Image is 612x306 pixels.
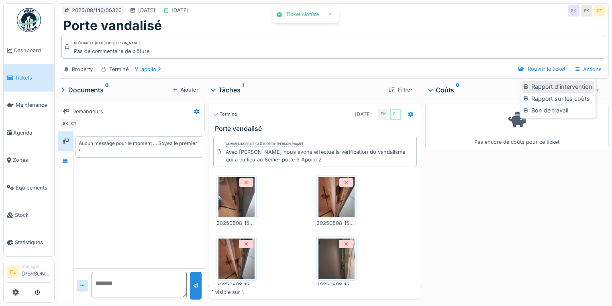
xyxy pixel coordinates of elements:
[63,18,162,33] h1: Porte vandalisé
[60,118,71,129] div: EK
[14,47,51,54] span: Dashboard
[286,11,319,18] div: Ticket clotûré
[79,140,200,154] div: Aucun message pour le moment … Soyez le premier !
[355,110,372,118] div: [DATE]
[141,65,161,73] div: apollo 2
[72,108,103,115] div: Demandeurs
[105,85,109,95] sup: 0
[215,125,418,133] h3: Porte vandalisé
[212,288,244,296] div: 1 visible sur 1
[216,219,257,227] div: 20250808_150304.jpg
[211,85,382,95] div: Tâches
[226,141,303,147] div: Commentaire de clôture de [PERSON_NAME]
[15,211,51,219] span: Stock
[7,266,19,278] li: FL
[74,41,140,46] div: Clôturé le [DATE] par [PERSON_NAME]
[456,85,459,95] sup: 0
[22,263,51,269] div: Manager
[522,104,594,116] div: Bon de travail
[74,47,149,55] div: Pas de commentaire de clôture
[171,6,189,14] div: [DATE]
[390,109,401,120] div: FL
[522,93,594,105] div: Rapport sur les coûts
[216,281,257,288] div: 20250808_150303.jpg
[13,156,51,164] span: Zones
[72,65,93,73] div: Property
[213,111,237,118] div: Terminé
[430,108,604,146] div: Pas encore de coûts pour ce ticket
[218,177,255,217] img: eggyb9fv5utyzsjh0c11hxpg390l
[378,109,389,120] div: EK
[226,148,413,163] div: Avec [PERSON_NAME] nous avons effectué la vérification du vandalisme qui a eu lieu au 8eme- porte...
[16,101,51,109] span: Maintenance
[218,239,255,279] img: slk045duf053y2l3h5jb3m6urrzi
[428,85,569,95] div: Coûts
[109,65,129,73] div: Terminé
[16,184,51,192] span: Équipements
[61,85,169,95] div: Documents
[316,219,357,227] div: 20250808_150301.jpg
[568,5,579,16] div: EK
[522,81,594,93] div: Rapport d'intervention
[594,5,605,16] div: CT
[15,239,51,246] span: Statistiques
[515,63,568,74] div: Rouvrir le ticket
[386,84,415,95] div: Filtrer
[15,74,51,82] span: Tickets
[13,129,51,137] span: Agenda
[316,281,357,288] div: 20250808_150222.jpg
[169,84,202,95] div: Ajouter
[318,177,355,217] img: xlobdrmtcn6969oh2uwb6sxckd0v
[581,5,592,16] div: EK
[138,6,155,14] div: [DATE]
[242,85,244,95] sup: 1
[68,118,79,129] div: CT
[72,6,122,14] div: 2025/08/146/06326
[318,239,355,279] img: vdkimktkgvw03cwyy3n5hj4po8eh
[22,263,51,281] li: [PERSON_NAME]
[17,8,41,32] img: Badge_color-CXgf-gQk.svg
[572,63,605,75] div: Actions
